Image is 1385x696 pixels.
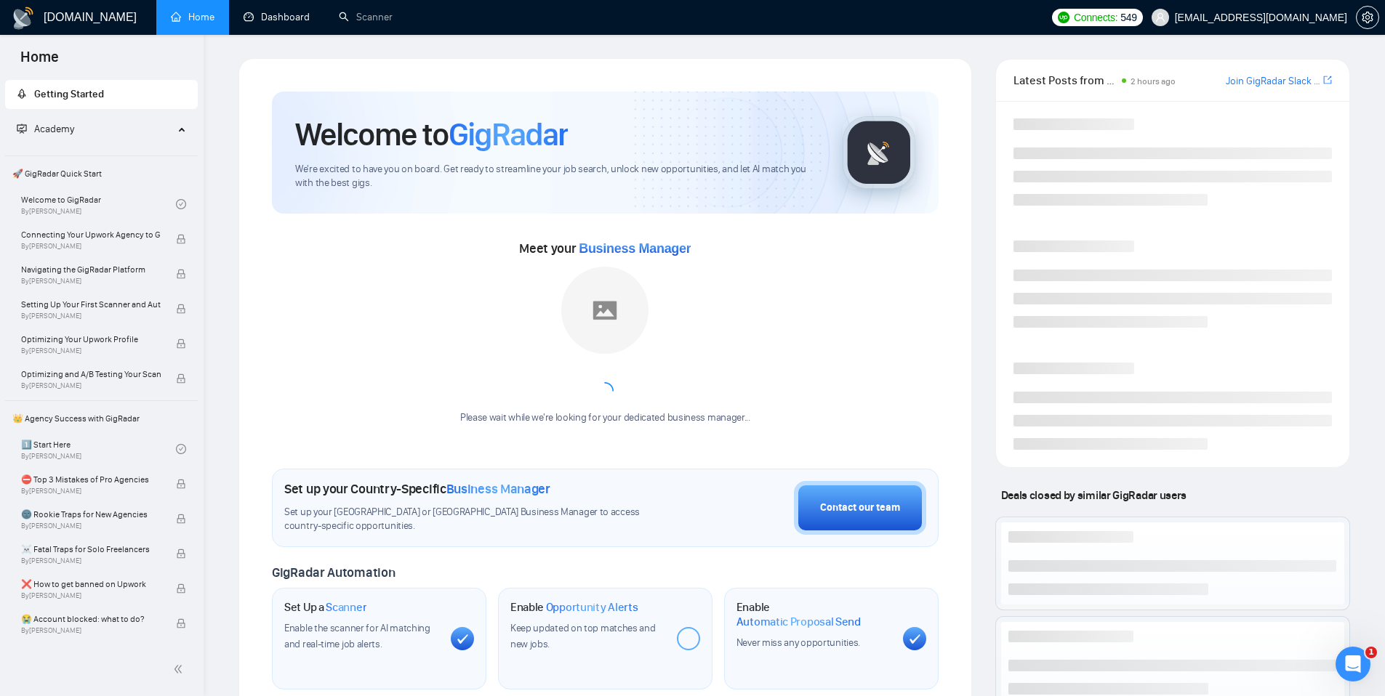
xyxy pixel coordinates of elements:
span: Optimizing Your Upwork Profile [21,332,161,347]
span: Scanner [326,600,366,615]
span: Keep updated on top matches and new jobs. [510,622,656,650]
span: We're excited to have you on board. Get ready to streamline your job search, unlock new opportuni... [295,163,819,190]
span: Home [9,46,71,77]
span: Navigating the GigRadar Platform [21,262,161,277]
h1: Set up your Country-Specific [284,481,550,497]
span: Never miss any opportunities. [736,636,860,649]
span: Academy [17,123,74,135]
span: 🚀 GigRadar Quick Start [7,159,196,188]
span: ❌ How to get banned on Upwork [21,577,161,591]
span: By [PERSON_NAME] [21,347,161,355]
span: ⛔ Top 3 Mistakes of Pro Agencies [21,472,161,487]
a: dashboardDashboard [244,11,310,23]
a: Join GigRadar Slack Community [1226,73,1320,89]
span: Setting Up Your First Scanner and Auto-Bidder [21,297,161,312]
span: loading [595,381,614,400]
span: rocket [17,89,27,99]
span: user [1155,12,1165,23]
img: gigradar-logo.png [843,116,915,189]
li: Getting Started [5,80,198,109]
span: 😭 Account blocked: what to do? [21,612,161,626]
span: Deals closed by similar GigRadar users [995,482,1192,508]
span: check-circle [176,199,186,209]
span: lock [176,514,186,524]
span: Academy [34,123,74,135]
div: Contact our team [820,500,900,516]
span: By [PERSON_NAME] [21,487,161,495]
span: Set up your [GEOGRAPHIC_DATA] or [GEOGRAPHIC_DATA] Business Manager to access country-specific op... [284,506,670,533]
span: Optimizing and A/B Testing Your Scanner for Better Results [21,367,161,381]
span: 👑 Agency Success with GigRadar [7,404,196,433]
span: check-circle [176,444,186,454]
span: ☠️ Fatal Traps for Solo Freelancers [21,542,161,557]
h1: Enable [510,600,638,615]
span: By [PERSON_NAME] [21,626,161,635]
span: lock [176,234,186,244]
div: Please wait while we're looking for your dedicated business manager... [451,411,759,425]
span: By [PERSON_NAME] [21,242,161,251]
span: Automatic Proposal Send [736,615,861,629]
button: Contact our team [794,481,926,535]
h1: Welcome to [295,115,568,154]
span: Latest Posts from the GigRadar Community [1013,71,1117,89]
h1: Enable [736,600,891,628]
img: upwork-logo.png [1058,12,1069,23]
img: logo [12,7,35,30]
span: lock [176,339,186,349]
span: 549 [1120,9,1136,25]
span: By [PERSON_NAME] [21,277,161,286]
button: setting [1356,6,1379,29]
span: Connecting Your Upwork Agency to GigRadar [21,227,161,242]
span: export [1323,74,1332,86]
span: lock [176,549,186,559]
span: lock [176,304,186,314]
span: 2 hours ago [1131,76,1176,86]
span: setting [1357,12,1378,23]
span: 🌚 Rookie Traps for New Agencies [21,507,161,522]
span: Meet your [519,240,691,256]
span: double-left [173,662,188,676]
a: homeHome [171,11,214,23]
span: Opportunity Alerts [546,600,638,615]
span: 1 [1365,647,1377,658]
span: By [PERSON_NAME] [21,591,161,600]
a: Welcome to GigRadarBy[PERSON_NAME] [21,188,176,220]
span: By [PERSON_NAME] [21,312,161,320]
a: setting [1356,12,1379,23]
span: Getting Started [34,88,104,100]
span: lock [176,583,186,594]
span: Connects: [1074,9,1117,25]
span: lock [176,479,186,489]
iframe: Intercom live chat [1336,647,1370,681]
span: GigRadar Automation [272,565,395,580]
a: searchScanner [339,11,393,23]
span: lock [176,618,186,628]
h1: Set Up a [284,600,366,615]
span: By [PERSON_NAME] [21,557,161,565]
img: placeholder.png [561,267,649,354]
span: Business Manager [446,481,550,497]
span: GigRadar [449,115,568,154]
span: lock [176,269,186,279]
span: Enable the scanner for AI matching and real-time job alerts. [284,622,430,650]
a: 1️⃣ Start HereBy[PERSON_NAME] [21,433,176,465]
span: lock [176,373,186,384]
a: export [1323,73,1332,87]
span: Business Manager [579,241,691,256]
span: By [PERSON_NAME] [21,522,161,530]
span: By [PERSON_NAME] [21,381,161,390]
span: fund-projection-screen [17,124,27,134]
